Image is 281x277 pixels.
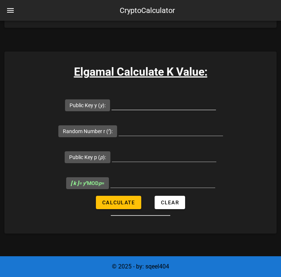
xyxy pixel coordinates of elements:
[100,102,103,108] i: y
[1,1,19,19] button: nav-menu-toggle
[63,128,113,135] label: Random Number r ( ):
[4,63,277,80] h3: Elgamal Calculate K Value:
[112,263,169,270] span: © 2025 - by: sqeel404
[120,5,175,16] div: CryptoCalculator
[161,199,179,205] span: Clear
[69,154,106,161] label: Public Key p ( ):
[96,196,141,209] button: Calculate
[100,154,103,160] i: p
[98,180,101,186] i: p
[102,199,135,205] span: Calculate
[155,196,185,209] button: Clear
[70,102,106,109] label: Public Key y ( ):
[108,128,110,132] sup: r
[71,180,87,186] i: = y
[85,179,87,184] sup: r
[71,180,79,186] b: [ k ]
[71,180,104,186] span: MOD =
